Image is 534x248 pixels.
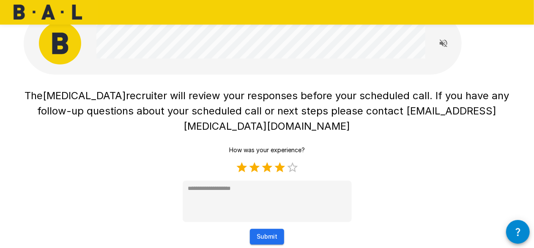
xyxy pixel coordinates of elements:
p: How was your experience? [229,146,305,154]
span: [MEDICAL_DATA] [43,89,126,102]
span: recruiter will review your responses before your scheduled call. If you have any follow-up questi... [38,89,512,132]
button: Submit [250,229,284,245]
img: bal_avatar.png [39,22,81,64]
span: The [25,89,43,102]
button: Read questions aloud [435,35,452,52]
